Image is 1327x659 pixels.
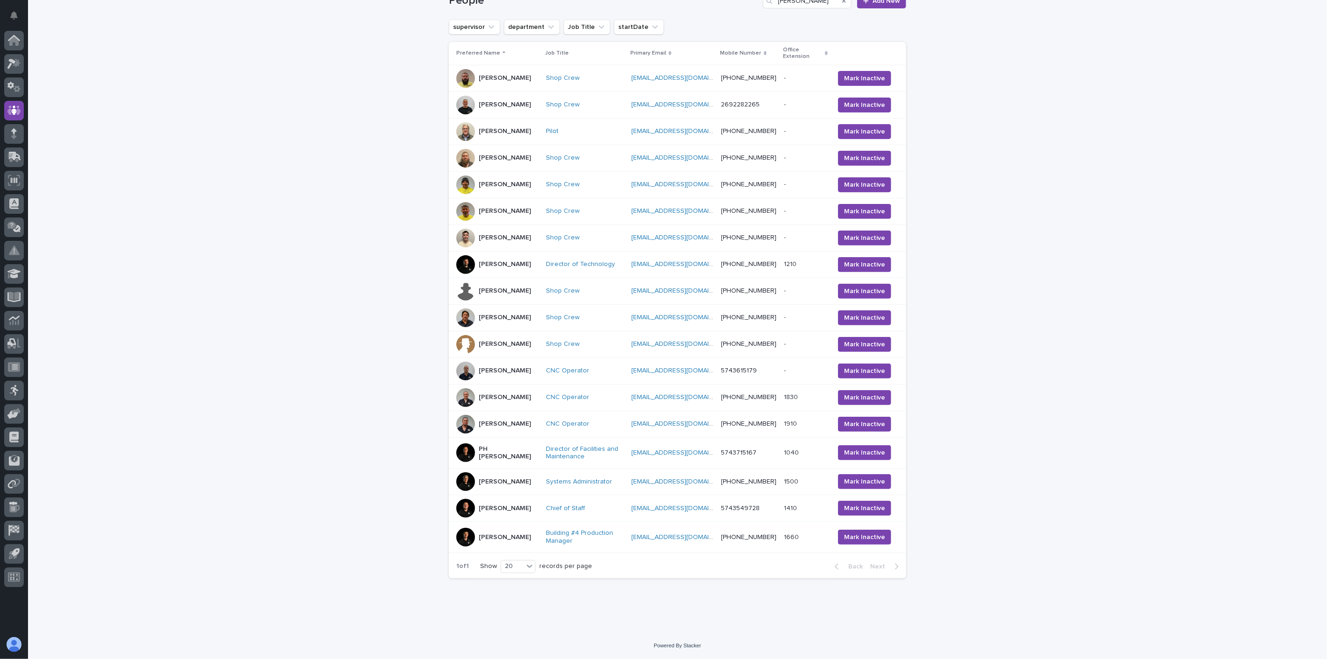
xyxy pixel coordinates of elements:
[631,367,737,374] a: [EMAIL_ADDRESS][DOMAIN_NAME]
[449,522,906,553] tr: [PERSON_NAME]Building #4 Production Manager [EMAIL_ADDRESS][DOMAIN_NAME] [PHONE_NUMBER]16601660 M...
[449,555,476,578] p: 1 of 1
[546,420,589,428] a: CNC Operator
[546,393,589,401] a: CNC Operator
[844,366,885,376] span: Mark Inactive
[838,445,891,460] button: Mark Inactive
[479,287,531,295] p: [PERSON_NAME]
[721,154,777,161] a: [PHONE_NUMBER]
[784,392,800,401] p: 1830
[631,287,737,294] a: [EMAIL_ADDRESS][DOMAIN_NAME]
[784,365,788,375] p: -
[844,313,885,322] span: Mark Inactive
[449,384,906,411] tr: [PERSON_NAME]CNC Operator [EMAIL_ADDRESS][DOMAIN_NAME] [PHONE_NUMBER]18301830 Mark Inactive
[4,6,24,25] button: Notifications
[546,505,585,512] a: Chief of Staff
[783,45,823,62] p: Office Extension
[564,20,610,35] button: Job Title
[449,251,906,278] tr: [PERSON_NAME]Director of Technology [EMAIL_ADDRESS][DOMAIN_NAME] [PHONE_NUMBER]12101210 Mark Inac...
[12,11,24,26] div: Notifications
[631,154,737,161] a: [EMAIL_ADDRESS][DOMAIN_NAME]
[844,420,885,429] span: Mark Inactive
[784,72,788,82] p: -
[449,198,906,224] tr: [PERSON_NAME]Shop Crew [EMAIL_ADDRESS][DOMAIN_NAME] [PHONE_NUMBER]-- Mark Inactive
[479,393,531,401] p: [PERSON_NAME]
[631,208,737,214] a: [EMAIL_ADDRESS][DOMAIN_NAME]
[721,75,777,81] a: [PHONE_NUMBER]
[784,532,801,541] p: 1660
[838,364,891,379] button: Mark Inactive
[784,447,801,457] p: 1040
[721,449,757,456] a: 5743715167
[449,304,906,331] tr: [PERSON_NAME]Shop Crew [EMAIL_ADDRESS][DOMAIN_NAME] [PHONE_NUMBER]-- Mark Inactive
[838,124,891,139] button: Mark Inactive
[539,562,592,570] p: records per page
[479,127,531,135] p: [PERSON_NAME]
[631,101,737,108] a: [EMAIL_ADDRESS][DOMAIN_NAME]
[631,75,737,81] a: [EMAIL_ADDRESS][DOMAIN_NAME]
[631,128,737,134] a: [EMAIL_ADDRESS][DOMAIN_NAME]
[844,207,885,216] span: Mark Inactive
[449,20,500,35] button: supervisor
[479,101,531,109] p: [PERSON_NAME]
[479,154,531,162] p: [PERSON_NAME]
[870,563,891,570] span: Next
[721,314,777,321] a: [PHONE_NUMBER]
[838,310,891,325] button: Mark Inactive
[545,48,569,58] p: Job Title
[631,505,737,512] a: [EMAIL_ADDRESS][DOMAIN_NAME]
[479,74,531,82] p: [PERSON_NAME]
[631,314,737,321] a: [EMAIL_ADDRESS][DOMAIN_NAME]
[449,65,906,91] tr: [PERSON_NAME]Shop Crew [EMAIL_ADDRESS][DOMAIN_NAME] [PHONE_NUMBER]-- Mark Inactive
[838,501,891,516] button: Mark Inactive
[631,341,737,347] a: [EMAIL_ADDRESS][DOMAIN_NAME]
[838,98,891,112] button: Mark Inactive
[838,204,891,219] button: Mark Inactive
[479,207,531,215] p: [PERSON_NAME]
[866,562,906,571] button: Next
[631,181,737,188] a: [EMAIL_ADDRESS][DOMAIN_NAME]
[844,233,885,243] span: Mark Inactive
[449,358,906,384] tr: [PERSON_NAME]CNC Operator [EMAIL_ADDRESS][DOMAIN_NAME] 5743615179-- Mark Inactive
[631,478,737,485] a: [EMAIL_ADDRESS][DOMAIN_NAME]
[844,477,885,486] span: Mark Inactive
[449,411,906,437] tr: [PERSON_NAME]CNC Operator [EMAIL_ADDRESS][DOMAIN_NAME] [PHONE_NUMBER]19101910 Mark Inactive
[844,180,885,189] span: Mark Inactive
[721,534,777,540] a: [PHONE_NUMBER]
[721,234,777,241] a: [PHONE_NUMBER]
[721,421,777,427] a: [PHONE_NUMBER]
[838,284,891,299] button: Mark Inactive
[631,534,737,540] a: [EMAIL_ADDRESS][DOMAIN_NAME]
[479,478,531,486] p: [PERSON_NAME]
[449,495,906,522] tr: [PERSON_NAME]Chief of Staff [EMAIL_ADDRESS][DOMAIN_NAME] 574354972814101410 Mark Inactive
[721,208,777,214] a: [PHONE_NUMBER]
[721,101,760,108] a: 2692282265
[720,48,761,58] p: Mobile Number
[838,417,891,432] button: Mark Inactive
[844,393,885,402] span: Mark Inactive
[631,234,737,241] a: [EMAIL_ADDRESS][DOMAIN_NAME]
[631,394,737,400] a: [EMAIL_ADDRESS][DOMAIN_NAME]
[838,337,891,352] button: Mark Inactive
[479,505,531,512] p: [PERSON_NAME]
[838,390,891,405] button: Mark Inactive
[449,224,906,251] tr: [PERSON_NAME]Shop Crew [EMAIL_ADDRESS][DOMAIN_NAME] [PHONE_NUMBER]-- Mark Inactive
[631,421,737,427] a: [EMAIL_ADDRESS][DOMAIN_NAME]
[784,418,799,428] p: 1910
[784,503,799,512] p: 1410
[479,533,531,541] p: [PERSON_NAME]
[449,278,906,304] tr: [PERSON_NAME]Shop Crew [EMAIL_ADDRESS][DOMAIN_NAME] [PHONE_NUMBER]-- Mark Inactive
[721,181,777,188] a: [PHONE_NUMBER]
[654,643,701,648] a: Powered By Stacker
[721,505,760,512] a: 5743549728
[630,48,666,58] p: Primary Email
[449,145,906,171] tr: [PERSON_NAME]Shop Crew [EMAIL_ADDRESS][DOMAIN_NAME] [PHONE_NUMBER]-- Mark Inactive
[844,504,885,513] span: Mark Inactive
[449,437,906,469] tr: PH [PERSON_NAME]Director of Facilities and Maintenance [EMAIL_ADDRESS][DOMAIN_NAME] 5743715167104...
[546,154,580,162] a: Shop Crew
[838,530,891,545] button: Mark Inactive
[546,340,580,348] a: Shop Crew
[479,340,531,348] p: [PERSON_NAME]
[449,171,906,198] tr: [PERSON_NAME]Shop Crew [EMAIL_ADDRESS][DOMAIN_NAME] [PHONE_NUMBER]-- Mark Inactive
[838,257,891,272] button: Mark Inactive
[546,529,624,545] a: Building #4 Production Manager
